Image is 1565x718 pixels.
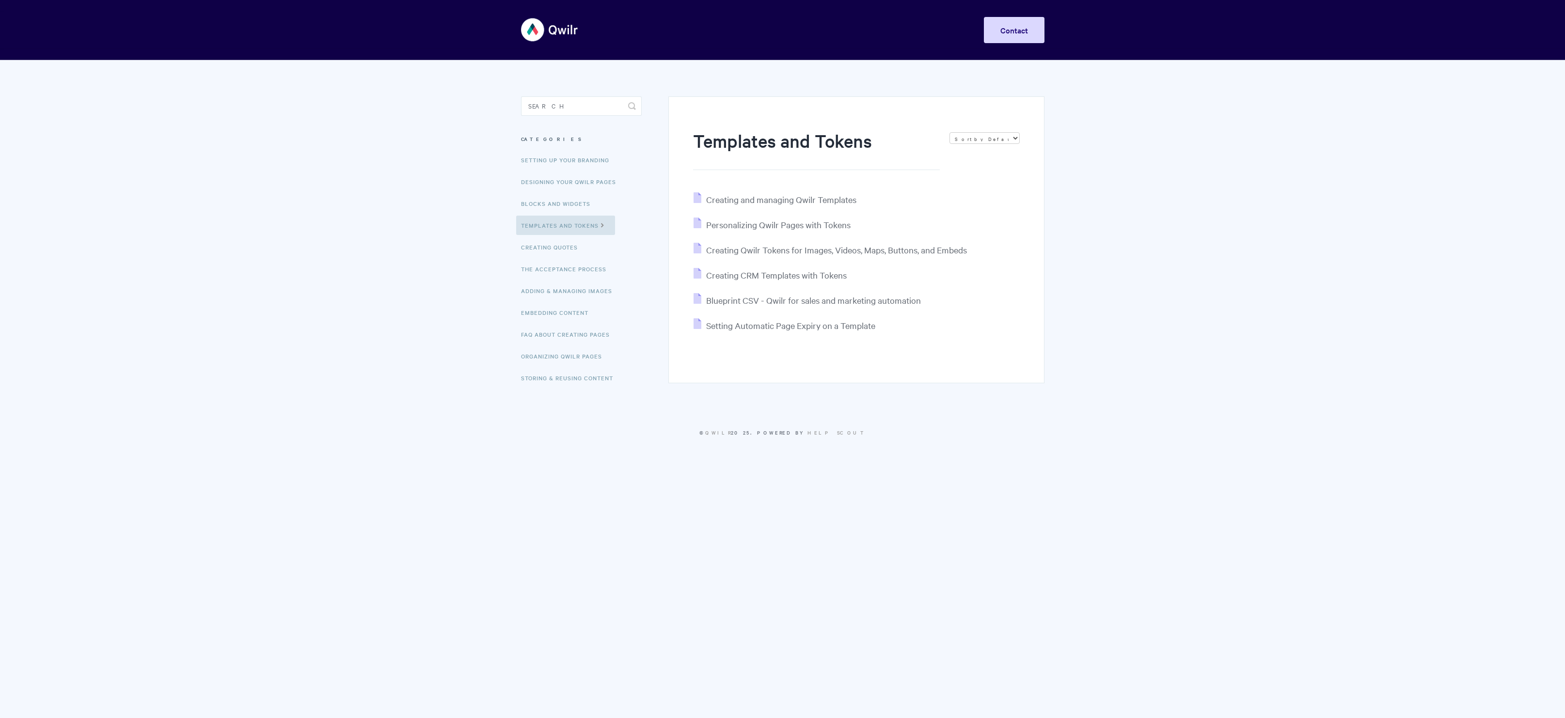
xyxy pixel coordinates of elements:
[694,219,851,230] a: Personalizing Qwilr Pages with Tokens
[516,216,615,235] a: Templates and Tokens
[521,259,614,279] a: The Acceptance Process
[693,128,939,170] h1: Templates and Tokens
[706,269,847,281] span: Creating CRM Templates with Tokens
[521,194,598,213] a: Blocks and Widgets
[521,346,609,366] a: Organizing Qwilr Pages
[521,172,623,191] a: Designing Your Qwilr Pages
[706,320,875,331] span: Setting Automatic Page Expiry on a Template
[521,428,1044,437] p: © 2025.
[694,194,856,205] a: Creating and managing Qwilr Templates
[521,368,620,388] a: Storing & Reusing Content
[807,429,866,436] a: Help Scout
[706,295,921,306] span: Blueprint CSV - Qwilr for sales and marketing automation
[984,17,1044,43] a: Contact
[521,12,579,48] img: Qwilr Help Center
[706,219,851,230] span: Personalizing Qwilr Pages with Tokens
[521,130,642,148] h3: Categories
[706,244,967,255] span: Creating Qwilr Tokens for Images, Videos, Maps, Buttons, and Embeds
[521,96,642,116] input: Search
[694,320,875,331] a: Setting Automatic Page Expiry on a Template
[694,244,967,255] a: Creating Qwilr Tokens for Images, Videos, Maps, Buttons, and Embeds
[705,429,731,436] a: Qwilr
[706,194,856,205] span: Creating and managing Qwilr Templates
[521,325,617,344] a: FAQ About Creating Pages
[757,429,866,436] span: Powered by
[521,281,619,300] a: Adding & Managing Images
[694,269,847,281] a: Creating CRM Templates with Tokens
[949,132,1020,144] select: Page reloads on selection
[521,237,585,257] a: Creating Quotes
[694,295,921,306] a: Blueprint CSV - Qwilr for sales and marketing automation
[521,303,596,322] a: Embedding Content
[521,150,617,170] a: Setting up your Branding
